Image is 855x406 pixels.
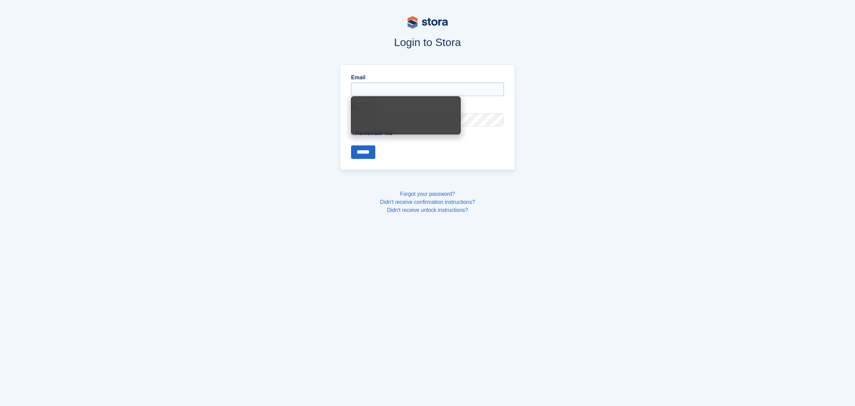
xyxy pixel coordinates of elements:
[400,191,455,197] a: Forgot your password?
[212,36,643,48] h1: Login to Stora
[351,129,504,137] label: Remember me
[380,199,475,205] a: Didn't receive confirmation instructions?
[408,16,448,29] img: stora-logo-53a41332b3708ae10de48c4981b4e9114cc0af31d8433b30ea865607fb682f29.svg
[387,207,468,213] a: Didn't receive unlock instructions?
[351,74,504,82] label: Email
